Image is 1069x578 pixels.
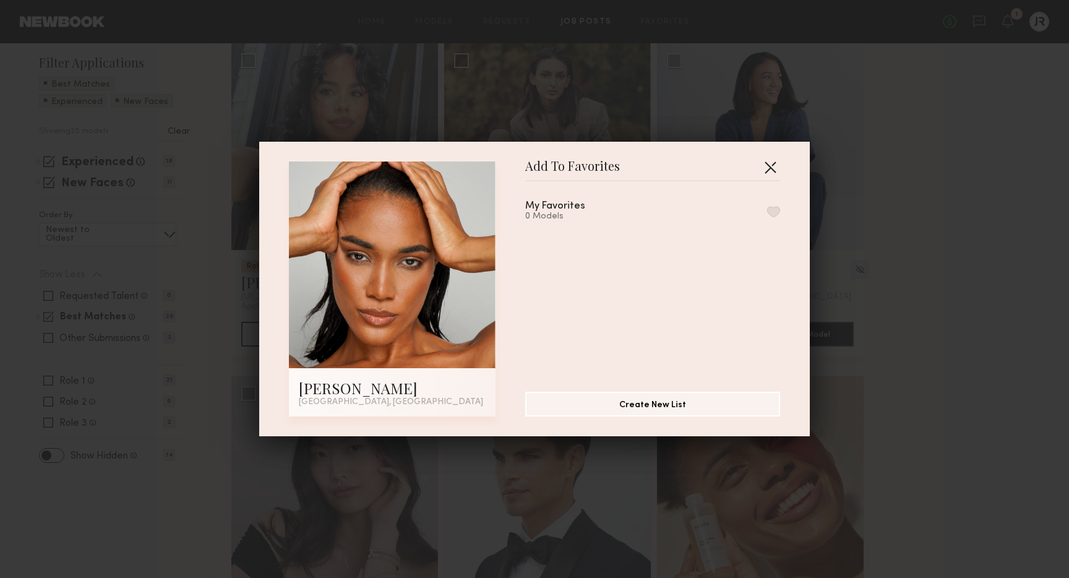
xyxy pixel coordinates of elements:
[299,378,486,398] div: [PERSON_NAME]
[525,162,620,180] span: Add To Favorites
[525,201,585,212] div: My Favorites
[760,157,780,177] button: Close
[525,212,615,222] div: 0 Models
[525,392,780,416] button: Create New List
[299,398,486,407] div: [GEOGRAPHIC_DATA], [GEOGRAPHIC_DATA]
